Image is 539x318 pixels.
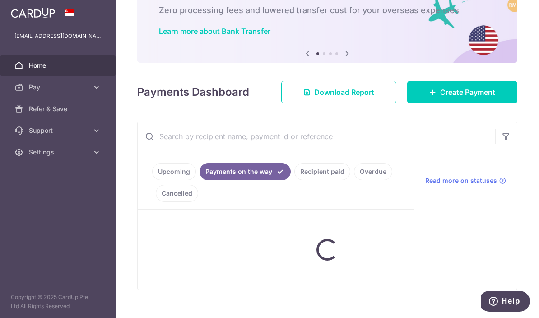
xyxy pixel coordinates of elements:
span: Read more on statuses [425,176,497,185]
h4: Payments Dashboard [137,84,249,100]
a: Learn more about Bank Transfer [159,27,270,36]
span: Download Report [314,87,374,98]
span: Pay [29,83,88,92]
h6: Zero processing fees and lowered transfer cost for your overseas expenses [159,5,496,16]
img: CardUp [11,7,55,18]
span: Refer & Save [29,104,88,113]
a: Create Payment [407,81,517,103]
a: Download Report [281,81,396,103]
span: Create Payment [440,87,495,98]
span: Support [29,126,88,135]
span: Settings [29,148,88,157]
iframe: Opens a widget where you can find more information [481,291,530,313]
a: Payments on the way [200,163,291,180]
span: Home [29,61,88,70]
input: Search by recipient name, payment id or reference [138,122,495,151]
a: Read more on statuses [425,176,506,185]
p: [EMAIL_ADDRESS][DOMAIN_NAME] [14,32,101,41]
